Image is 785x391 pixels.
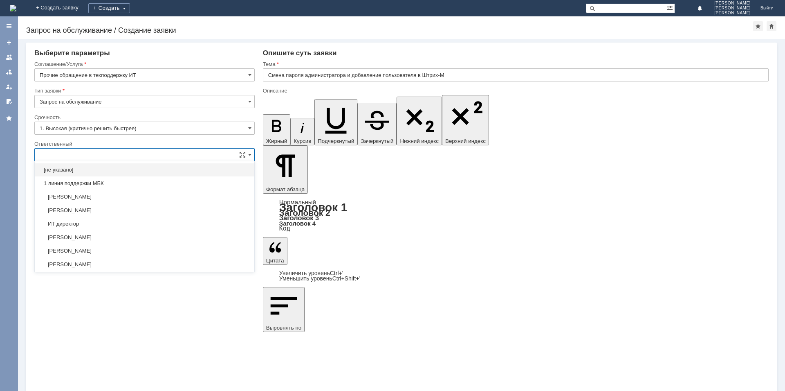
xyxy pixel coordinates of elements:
[263,237,287,265] button: Цитата
[40,221,249,227] span: ИТ директор
[266,186,305,192] span: Формат абзаца
[714,1,751,6] span: [PERSON_NAME]
[279,275,361,282] a: Decrease
[263,114,291,145] button: Жирный
[40,261,249,268] span: [PERSON_NAME]
[357,103,397,145] button: Зачеркнутый
[263,199,769,231] div: Формат абзаца
[361,138,393,144] span: Зачеркнутый
[767,21,776,31] div: Сделать домашней страницей
[279,214,319,221] a: Заголовок 3
[34,49,110,57] span: Выберите параметры
[294,138,311,144] span: Курсив
[3,16,119,49] div: 1.Нужно сменить действующий пароль администраторе в [GEOGRAPHIC_DATA]-М (пароль на на ваш выбор),...
[442,95,489,145] button: Верхний индекс
[400,138,439,144] span: Нижний индекс
[279,220,316,227] a: Заголовок 4
[753,21,763,31] div: Добавить в избранное
[10,5,16,11] img: logo
[3,49,119,75] div: 2.Появилось потребность создать нового пользователя "Менеджер" в Шрих-М, с доступом в визуальные ...
[445,138,486,144] span: Верхний индекс
[2,36,16,49] a: Создать заявку
[34,61,253,67] div: Соглашение/Услуга
[266,258,284,264] span: Цитата
[3,3,119,10] div: Коллеги. Добрый день.
[279,201,348,214] a: Заголовок 1
[397,97,442,145] button: Нижний индекс
[34,115,253,120] div: Срочность
[40,207,249,214] span: [PERSON_NAME]
[666,4,675,11] span: Расширенный поиск
[714,11,751,16] span: [PERSON_NAME]
[330,270,343,276] span: Ctrl+'
[10,5,16,11] a: Перейти на домашнюю страницу
[263,271,769,281] div: Цитата
[40,194,249,200] span: [PERSON_NAME]
[266,325,301,331] span: Выровнять по
[40,234,249,241] span: [PERSON_NAME]
[263,49,337,57] span: Опишите суть заявки
[2,80,16,93] a: Мои заявки
[266,138,287,144] span: Жирный
[40,180,249,187] span: 1 линия поддержки МБК
[239,151,246,158] span: Сложная форма
[40,248,249,254] span: [PERSON_NAME]
[88,3,130,13] div: Создать
[332,275,361,282] span: Ctrl+Shift+'
[263,145,308,194] button: Формат абзаца
[279,225,290,232] a: Код
[318,138,354,144] span: Подчеркнутый
[34,141,253,147] div: Ответственный
[314,99,357,145] button: Подчеркнутый
[279,208,330,217] a: Заголовок 2
[34,88,253,93] div: Тип заявки
[263,88,767,93] div: Описание
[263,61,767,67] div: Тема
[279,199,316,206] a: Нормальный
[279,270,343,276] a: Increase
[2,66,16,79] a: Заявки в моей ответственности
[290,118,314,145] button: Курсив
[2,95,16,108] a: Мои согласования
[26,26,753,34] div: Запрос на обслуживание / Создание заявки
[40,167,249,173] span: [не указано]
[263,287,305,332] button: Выровнять по
[714,6,751,11] span: [PERSON_NAME]
[2,51,16,64] a: Заявки на командах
